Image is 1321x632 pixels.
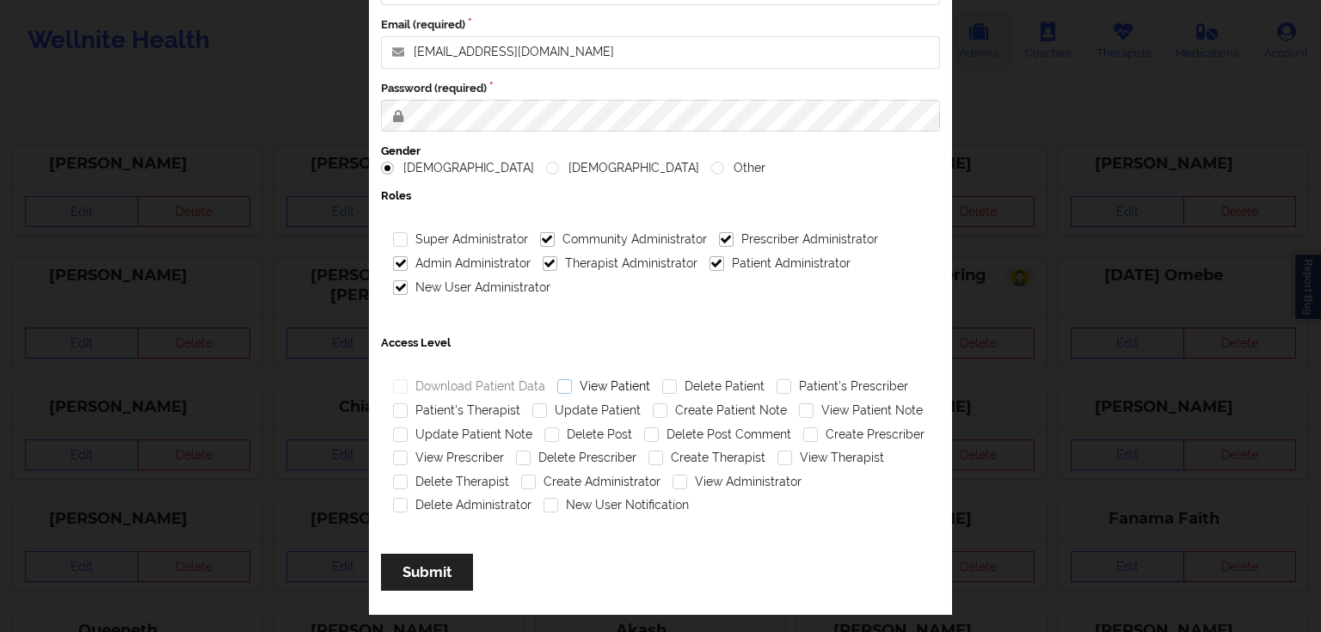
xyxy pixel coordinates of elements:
[393,427,532,442] label: Update Patient Note
[532,403,641,418] label: Update Patient
[393,403,520,418] label: Patient's Therapist
[803,427,925,442] label: Create Prescriber
[381,161,534,175] label: [DEMOGRAPHIC_DATA]
[644,427,791,442] label: Delete Post Comment
[777,451,884,465] label: View Therapist
[673,475,802,489] label: View Administrator
[777,379,908,394] label: Patient's Prescriber
[648,451,765,465] label: Create Therapist
[393,451,504,465] label: View Prescriber
[653,403,787,418] label: Create Patient Note
[544,427,632,442] label: Delete Post
[544,498,689,512] label: New User Notification
[393,256,531,271] label: Admin Administrator
[521,475,660,489] label: Create Administrator
[516,451,636,465] label: Delete Prescriber
[546,161,699,175] label: [DEMOGRAPHIC_DATA]
[393,498,531,512] label: Delete Administrator
[799,403,923,418] label: View Patient Note
[393,475,509,489] label: Delete Therapist
[381,144,940,159] label: Gender
[381,36,940,69] input: Email address
[711,161,765,175] label: Other
[393,232,528,247] label: Super Administrator
[719,232,878,247] label: Prescriber Administrator
[381,554,473,591] button: Submit
[381,81,940,96] label: Password (required)
[381,17,940,33] label: Email (required)
[543,256,697,271] label: Therapist Administrator
[381,335,940,351] label: Access Level
[710,256,851,271] label: Patient Administrator
[393,379,545,394] label: Download Patient Data
[662,379,765,394] label: Delete Patient
[557,379,650,394] label: View Patient
[381,188,940,204] label: Roles
[393,280,550,295] label: New User Administrator
[540,232,707,247] label: Community Administrator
